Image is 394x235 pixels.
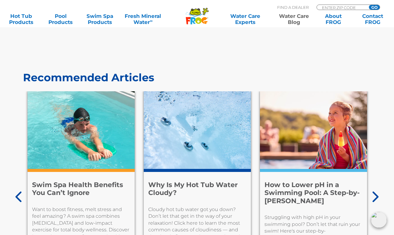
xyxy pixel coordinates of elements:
[144,91,251,169] img: Underwater shot of hot tub jets. The water is slightly cloudy.
[260,91,367,169] img: A young girl enjoys a colorful popsicle while she sits on the edge of an outdoor pool. She is wra...
[318,13,349,25] a: AboutFROG
[371,212,387,228] img: openIcon
[85,13,115,25] a: Swim SpaProducts
[264,181,363,205] h4: How to Lower pH in a Swimming Pool: A Step-by-[PERSON_NAME]
[357,13,388,25] a: ContactFROG
[150,18,153,23] sup: ∞
[32,181,130,197] h4: Swim Spa Health Benefits You Can’t Ignore
[279,13,309,25] a: Water CareBlog
[369,5,380,10] input: GO
[220,13,270,25] a: Water CareExperts
[321,5,362,10] input: Zip Code Form
[6,13,37,25] a: Hot TubProducts
[124,13,162,25] a: Fresh MineralWater∞
[277,5,309,10] p: Find A Dealer
[45,13,76,25] a: PoolProducts
[23,72,371,84] h2: Recommended Articles
[148,181,246,197] h4: Why Is My Hot Tub Water Cloudy?
[28,91,135,169] img: A young girl swims in a swim spa with a kickboard. She is wearing goggles and a blue swimsuit.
